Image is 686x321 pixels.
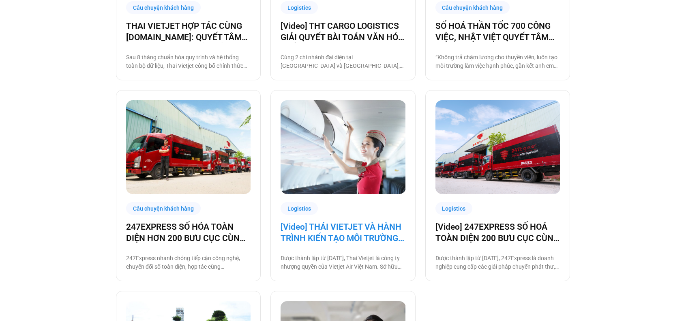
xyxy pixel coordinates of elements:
a: [Video] 247EXPRESS SỐ HOÁ TOÀN DIỆN 200 BƯU CỤC CÙNG [DOMAIN_NAME] [435,221,560,244]
p: Cùng 2 chi nhánh đại diện tại [GEOGRAPHIC_DATA] và [GEOGRAPHIC_DATA], THT Cargo Logistics là một ... [281,53,405,70]
img: 247 express chuyển đổi số cùng base [126,100,251,194]
div: Câu chuyện khách hàng [126,1,201,14]
a: 247EXPRESS SỐ HÓA TOÀN DIỆN HƠN 200 BƯU CỤC CÙNG [DOMAIN_NAME] [126,221,251,244]
div: Câu chuyện khách hàng [435,1,510,14]
a: SỐ HOÁ THẦN TỐC 700 CÔNG VIỆC, NHẬT VIỆT QUYẾT TÂM “GẮN KẾT TÀU – BỜ” [435,20,560,43]
p: Được thành lập từ [DATE], 247Express là doanh nghiệp cung cấp các giải pháp chuyển phát thư, hàng... [435,254,560,271]
p: Sau 8 tháng chuẩn hóa quy trình và hệ thống toàn bộ dữ liệu, Thai Vietjet công bố chính thức vận ... [126,53,251,70]
div: Logistics [281,202,318,215]
div: Logistics [281,1,318,14]
div: Câu chuyện khách hàng [126,202,201,215]
a: [Video] THT CARGO LOGISTICS GIẢI QUYẾT BÀI TOÁN VĂN HÓA NHẰM TĂNG TRƯỞNG BỀN VỮNG CÙNG BASE [281,20,405,43]
a: THAI VIETJET HỢP TÁC CÙNG [DOMAIN_NAME]: QUYẾT TÂM “CẤT CÁNH” CHUYỂN ĐỔI SỐ [126,20,251,43]
p: “Không trả chậm lương cho thuyền viên, luôn tạo môi trường làm việc hạnh phúc, gắn kết anh em tàu... [435,53,560,70]
a: [Video] THÁI VIETJET VÀ HÀNH TRÌNH KIẾN TẠO MÔI TRƯỜNG LÀM VIỆC SỐ CÙNG [DOMAIN_NAME] [281,221,405,244]
img: Thai VietJet chuyển đổi số cùng Basevn [281,100,405,194]
a: 247 express chuyển đổi số cùng base [126,100,251,194]
div: Logistics [435,202,473,215]
p: 247Express nhanh chóng tiếp cận công nghệ, chuyển đổi số toàn diện, hợp tác cùng [DOMAIN_NAME] để... [126,254,251,271]
p: Được thành lập từ [DATE], Thai Vietjet là công ty nhượng quyền của Vietjet Air Việt Nam. Sở hữu 1... [281,254,405,271]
